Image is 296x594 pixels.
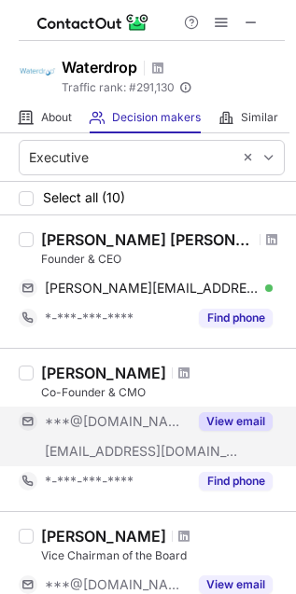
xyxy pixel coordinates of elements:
img: ContactOut v5.3.10 [37,11,149,34]
span: About [41,110,72,125]
button: Reveal Button [199,472,273,490]
button: Reveal Button [199,575,273,594]
span: [EMAIL_ADDRESS][DOMAIN_NAME] [45,443,239,460]
span: [PERSON_NAME][EMAIL_ADDRESS][PERSON_NAME][DOMAIN_NAME] [45,280,259,297]
span: ***@[DOMAIN_NAME] [45,576,188,593]
div: Executive [29,148,89,167]
span: ***@[DOMAIN_NAME] [45,413,188,430]
div: Founder & CEO [41,251,285,268]
button: Reveal Button [199,309,273,327]
button: Reveal Button [199,412,273,431]
span: Traffic rank: # 291,130 [62,81,175,94]
div: [PERSON_NAME] [41,364,166,382]
div: Vice Chairman of the Board [41,547,285,564]
span: Decision makers [112,110,201,125]
img: 65c636d1016ab53ff5fa405d332cb314 [19,53,56,90]
span: Select all (10) [43,190,125,205]
div: [PERSON_NAME] [41,527,166,546]
div: Co-Founder & CMO [41,384,285,401]
div: [PERSON_NAME] [PERSON_NAME] [41,230,254,249]
h1: Waterdrop [62,56,137,78]
span: Similar [241,110,278,125]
